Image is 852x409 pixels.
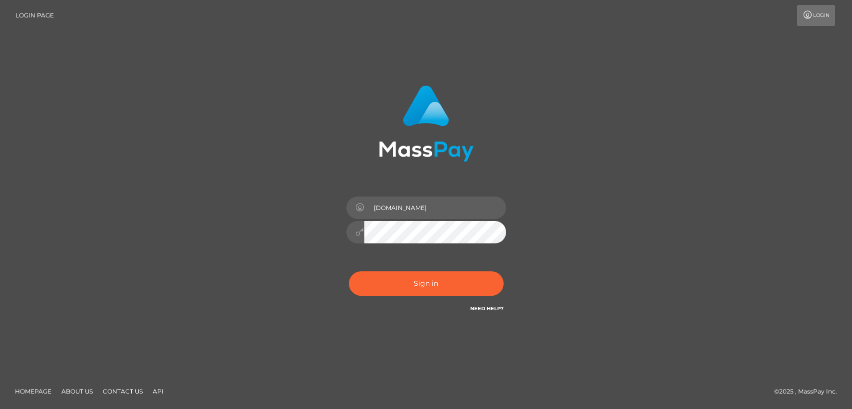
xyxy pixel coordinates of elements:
img: MassPay Login [379,85,474,162]
div: © 2025 , MassPay Inc. [774,386,845,397]
a: Login [797,5,835,26]
a: About Us [57,384,97,399]
a: API [149,384,168,399]
a: Login Page [15,5,54,26]
a: Homepage [11,384,55,399]
a: Contact Us [99,384,147,399]
button: Sign in [349,271,504,296]
input: Username... [364,197,506,219]
a: Need Help? [470,305,504,312]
